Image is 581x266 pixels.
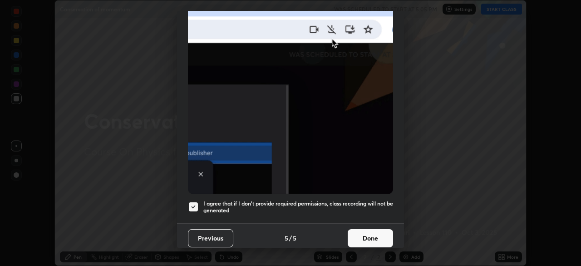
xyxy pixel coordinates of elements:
[285,233,288,243] h4: 5
[188,229,233,247] button: Previous
[348,229,393,247] button: Done
[203,200,393,214] h5: I agree that if I don't provide required permissions, class recording will not be generated
[289,233,292,243] h4: /
[293,233,296,243] h4: 5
